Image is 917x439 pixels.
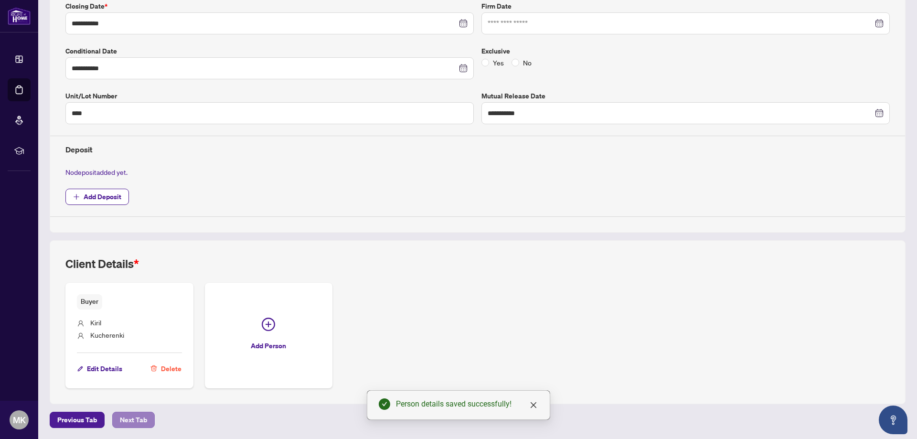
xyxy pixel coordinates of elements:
span: No [519,57,535,68]
span: Yes [489,57,508,68]
span: plus [73,193,80,200]
span: check-circle [379,398,390,410]
span: Add Deposit [84,189,121,204]
span: close [530,401,537,409]
span: Next Tab [120,412,147,428]
button: Next Tab [112,412,155,428]
span: plus-circle [262,318,275,331]
label: Closing Date [65,1,474,11]
h2: Client Details [65,256,139,271]
label: Unit/Lot Number [65,91,474,101]
button: Add Person [205,283,333,388]
span: Previous Tab [57,412,97,428]
button: Previous Tab [50,412,105,428]
label: Firm Date [481,1,890,11]
button: Add Deposit [65,189,129,205]
button: Edit Details [77,361,123,377]
h4: Deposit [65,144,890,155]
span: Edit Details [87,361,122,376]
span: Kiril [90,318,101,327]
img: logo [8,7,31,25]
span: No deposit added yet. [65,168,128,176]
span: Buyer [77,294,102,309]
div: Person details saved successfully! [396,398,538,410]
button: Delete [150,361,182,377]
label: Exclusive [481,46,890,56]
span: MK [13,413,26,427]
a: Close [528,400,539,410]
label: Conditional Date [65,46,474,56]
span: Add Person [251,338,286,353]
button: Open asap [879,406,907,434]
span: Kucherenki [90,331,124,339]
span: Delete [161,361,181,376]
label: Mutual Release Date [481,91,890,101]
